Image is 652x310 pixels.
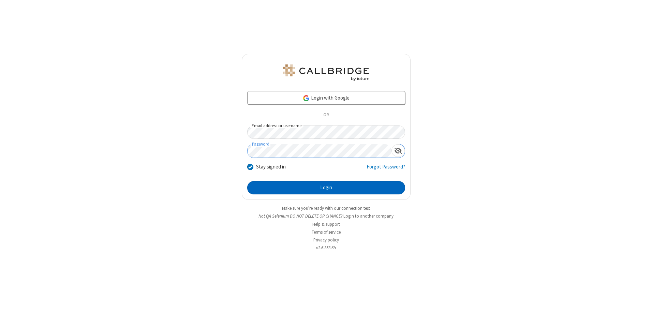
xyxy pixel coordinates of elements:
img: QA Selenium DO NOT DELETE OR CHANGE [282,64,370,81]
li: Not QA Selenium DO NOT DELETE OR CHANGE? [242,213,411,219]
label: Stay signed in [256,163,286,171]
img: google-icon.png [302,94,310,102]
a: Forgot Password? [367,163,405,176]
button: Login to another company [343,213,394,219]
input: Password [248,144,391,158]
a: Make sure you're ready with our connection test [282,205,370,211]
input: Email address or username [247,126,405,139]
a: Terms of service [312,229,341,235]
a: Login with Google [247,91,405,105]
li: v2.6.353.6b [242,245,411,251]
a: Privacy policy [313,237,339,243]
span: OR [321,110,331,120]
button: Login [247,181,405,195]
div: Show password [391,144,405,157]
a: Help & support [312,221,340,227]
